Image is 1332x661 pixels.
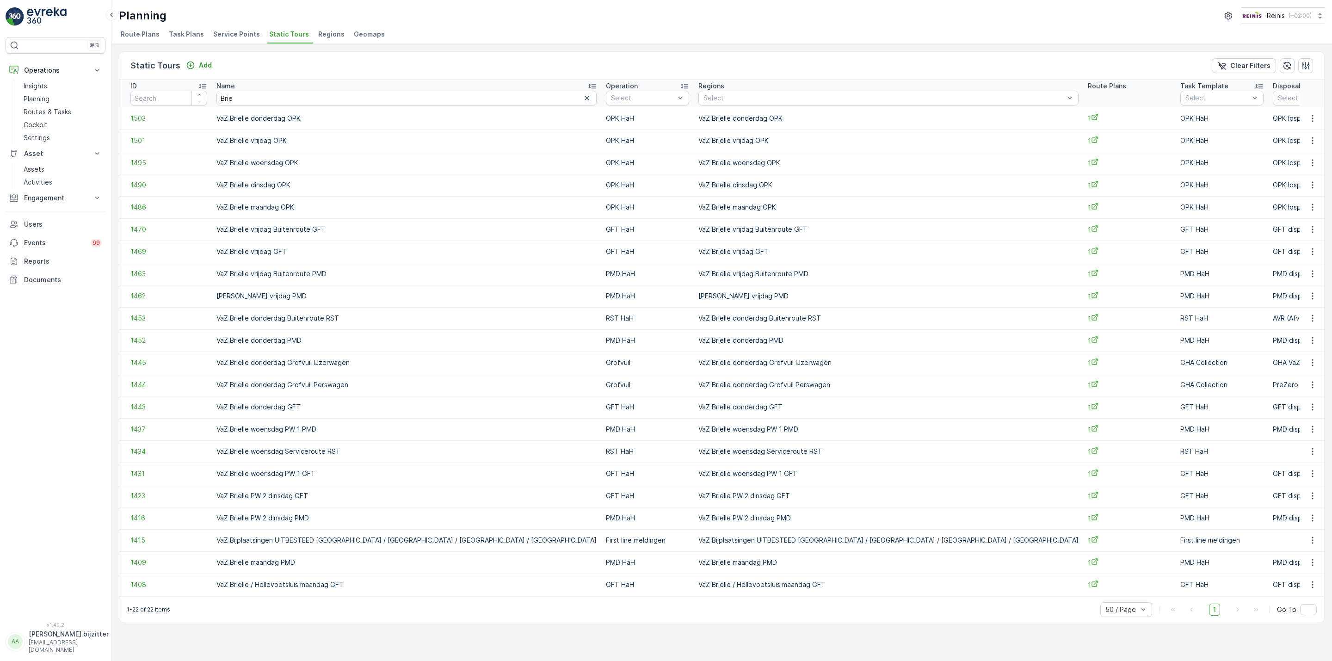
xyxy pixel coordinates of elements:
[6,252,105,271] a: Reports
[1088,402,1171,412] span: 1
[1176,130,1268,152] td: OPK HaH
[1088,113,1171,123] a: 1
[130,291,207,301] span: 1462
[216,91,597,105] input: Search
[1176,440,1268,463] td: RST HaH
[1176,285,1268,307] td: PMD HaH
[1176,307,1268,329] td: RST HaH
[1176,396,1268,418] td: GFT HaH
[1180,81,1228,91] p: Task Template
[698,81,724,91] p: Regions
[601,485,694,507] td: GFT HaH
[601,396,694,418] td: GFT HaH
[1088,380,1171,390] a: 1
[212,152,601,174] td: VaZ Brielle woensdag OPK
[606,81,638,91] p: Operation
[694,418,1083,440] td: VaZ Brielle woensdag PW 1 PMD
[130,491,207,500] span: 1423
[199,61,212,70] p: Add
[212,263,601,285] td: VaZ Brielle vrijdag Buitenroute PMD
[24,66,87,75] p: Operations
[1176,263,1268,285] td: PMD HaH
[20,118,105,131] a: Cockpit
[1088,580,1171,590] span: 1
[694,263,1083,285] td: VaZ Brielle vrijdag Buitenroute PMD
[1176,374,1268,396] td: GHA Collection
[1088,81,1126,91] p: Route Plans
[601,374,694,396] td: Grofvuil
[694,551,1083,574] td: VaZ Brielle maandag PMD
[213,30,260,39] span: Service Points
[1176,352,1268,374] td: GHA Collection
[1088,203,1171,212] a: 1
[130,59,180,72] p: Static Tours
[1289,12,1312,19] p: ( +02:00 )
[24,81,47,91] p: Insights
[130,536,207,545] a: 1415
[1176,507,1268,529] td: PMD HaH
[694,507,1083,529] td: VaZ Brielle PW 2 dinsdag PMD
[212,329,601,352] td: VaZ Brielle donderdag PMD
[601,152,694,174] td: OPK HaH
[20,80,105,93] a: Insights
[212,529,601,551] td: VaZ Bijplaatsingen UITBESTEED [GEOGRAPHIC_DATA] / [GEOGRAPHIC_DATA] / [GEOGRAPHIC_DATA] / [GEOGRA...
[694,396,1083,418] td: VaZ Brielle donderdag GFT
[20,176,105,189] a: Activities
[130,558,207,567] a: 1409
[169,30,204,39] span: Task Plans
[8,634,23,649] div: AA
[1088,558,1171,568] a: 1
[1273,81,1330,91] p: Disposal Location
[212,418,601,440] td: VaZ Brielle woensdag PW 1 PMD
[121,30,160,39] span: Route Plans
[1088,247,1171,257] a: 1
[130,513,207,523] a: 1416
[694,241,1083,263] td: VaZ Brielle vrijdag GFT
[130,247,207,256] span: 1469
[130,380,207,389] a: 1444
[24,107,71,117] p: Routes & Tasks
[212,196,601,218] td: VaZ Brielle maandag OPK
[6,271,105,289] a: Documents
[212,107,601,130] td: VaZ Brielle donderdag OPK
[130,336,207,345] a: 1452
[1088,291,1171,301] a: 1
[24,275,102,284] p: Documents
[6,630,105,654] button: AA[PERSON_NAME].bijzitter[EMAIL_ADDRESS][DOMAIN_NAME]
[601,263,694,285] td: PMD HaH
[694,130,1083,152] td: VaZ Brielle vrijdag OPK
[1088,536,1171,545] a: 1
[27,7,67,26] img: logo_light-DOdMpM7g.png
[130,469,207,478] a: 1431
[130,180,207,190] span: 1490
[694,285,1083,307] td: [PERSON_NAME] vrijdag PMD
[24,178,52,187] p: Activities
[1088,491,1171,501] span: 1
[29,630,109,639] p: [PERSON_NAME].bijzitter
[212,352,601,374] td: VaZ Brielle donderdag Grofvuil IJzerwagen
[354,30,385,39] span: Geomaps
[1088,336,1171,346] a: 1
[29,639,109,654] p: [EMAIL_ADDRESS][DOMAIN_NAME]
[130,580,207,589] span: 1408
[212,130,601,152] td: VaZ Brielle vrijdag OPK
[119,8,166,23] p: Planning
[694,107,1083,130] td: VaZ Brielle donderdag OPK
[130,269,207,278] span: 1463
[1267,11,1285,20] p: Reinis
[1088,225,1171,235] span: 1
[1088,269,1171,279] a: 1
[130,314,207,323] a: 1453
[127,606,170,613] p: 1-22 of 22 items
[1088,447,1171,457] a: 1
[90,42,99,49] p: ⌘B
